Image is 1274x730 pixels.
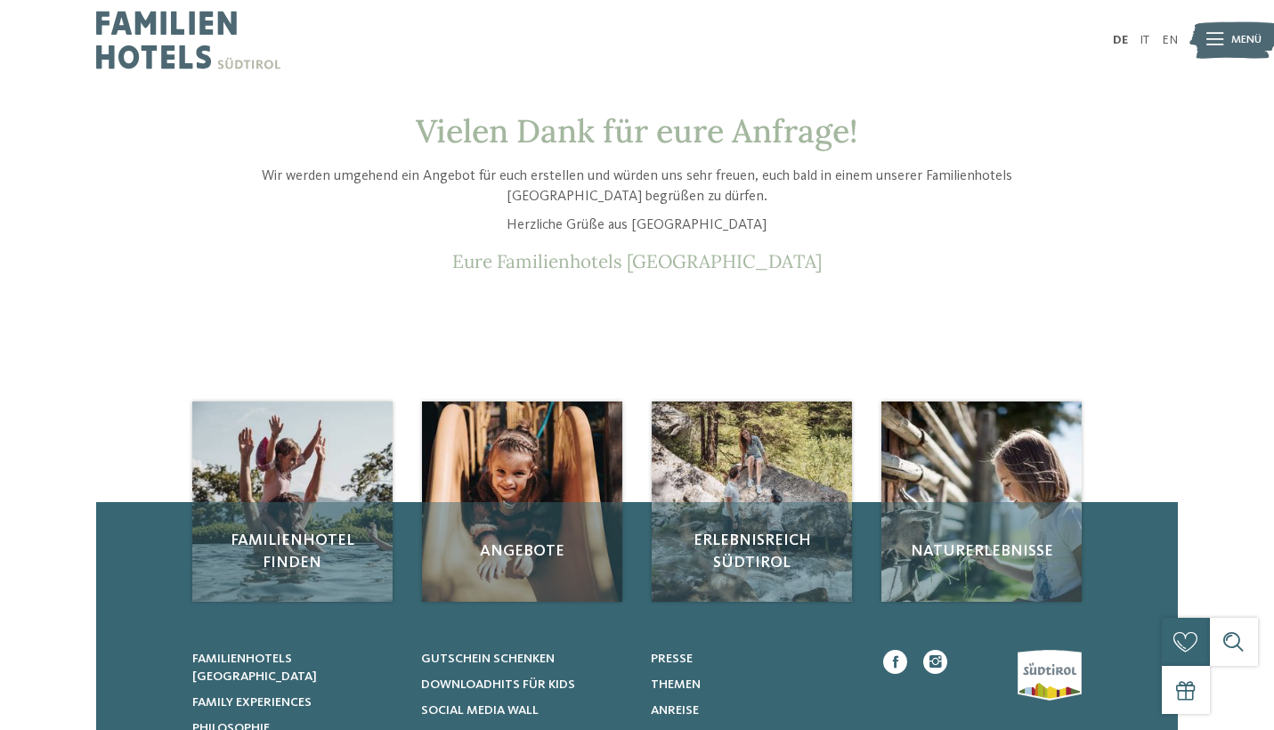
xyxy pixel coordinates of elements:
p: Herzliche Grüße aus [GEOGRAPHIC_DATA] [256,215,1018,236]
img: Anfrage [422,401,621,601]
a: IT [1140,34,1149,46]
a: Social Media Wall [421,702,630,719]
a: Themen [651,676,860,693]
a: Family Experiences [192,693,402,711]
span: Naturerlebnisse [897,540,1065,563]
span: Familienhotel finden [208,530,376,574]
p: Eure Familienhotels [GEOGRAPHIC_DATA] [256,251,1018,273]
span: Presse [651,653,693,665]
a: Gutschein schenken [421,650,630,668]
a: Anfrage Naturerlebnisse [881,401,1081,601]
span: Anreise [651,704,699,717]
a: Anfrage Erlebnisreich Südtirol [652,401,851,601]
img: Anfrage [652,401,851,601]
span: Familienhotels [GEOGRAPHIC_DATA] [192,653,317,683]
span: Menü [1231,32,1262,48]
a: Anreise [651,702,860,719]
a: Anfrage Familienhotel finden [192,401,392,601]
span: Downloadhits für Kids [421,678,575,691]
a: Downloadhits für Kids [421,676,630,693]
a: Anfrage Angebote [422,401,621,601]
a: DE [1113,34,1128,46]
a: EN [1162,34,1178,46]
img: Anfrage [881,401,1081,601]
span: Erlebnisreich Südtirol [668,530,835,574]
span: Themen [651,678,701,691]
p: Wir werden umgehend ein Angebot für euch erstellen und würden uns sehr freuen, euch bald in einem... [256,166,1018,207]
span: Social Media Wall [421,704,539,717]
a: Presse [651,650,860,668]
a: Familienhotels [GEOGRAPHIC_DATA] [192,650,402,685]
span: Angebote [438,540,605,563]
span: Family Experiences [192,696,312,709]
span: Gutschein schenken [421,653,555,665]
span: Vielen Dank für eure Anfrage! [416,110,857,151]
img: Anfrage [192,401,392,601]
